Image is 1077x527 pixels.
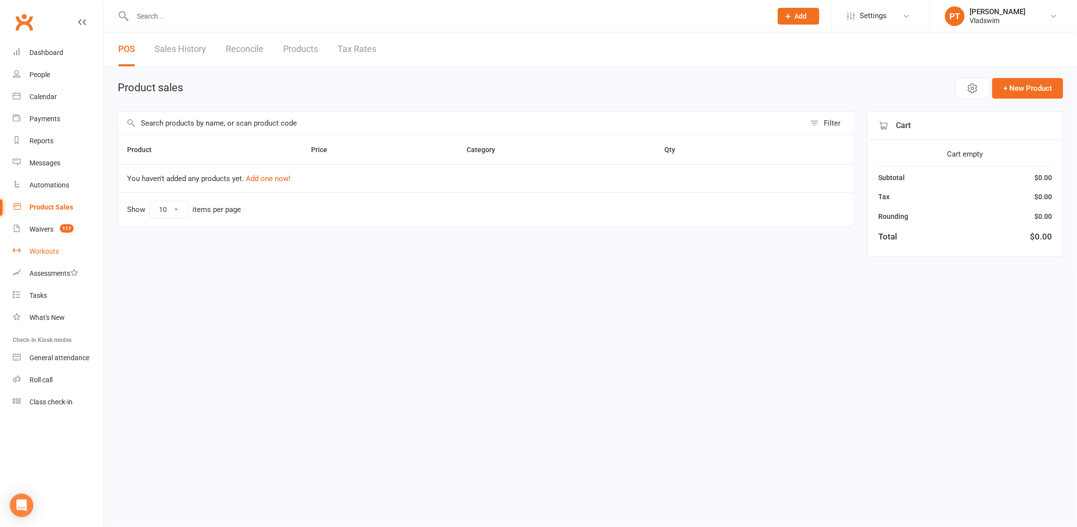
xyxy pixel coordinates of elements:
a: Payments [13,108,104,130]
a: What's New [13,307,104,329]
a: Clubworx [12,10,36,34]
span: Category [467,146,506,154]
a: Messages [13,152,104,174]
a: Dashboard [13,42,104,64]
div: Tax [878,191,890,202]
h1: Product sales [118,82,183,94]
div: Filter [824,117,841,129]
div: [PERSON_NAME] [970,7,1025,16]
span: Product [127,146,162,154]
button: Filter [805,112,854,134]
span: 117 [60,224,74,233]
div: Workouts [29,247,59,255]
a: People [13,64,104,86]
div: Vladswim [970,16,1025,25]
span: Settings [860,5,887,27]
div: Messages [29,159,60,167]
a: POS [118,32,135,66]
input: Search... [130,9,765,23]
a: Roll call [13,369,104,391]
div: Open Intercom Messenger [10,494,33,517]
button: Add [778,8,819,25]
a: Reports [13,130,104,152]
div: People [29,71,50,79]
button: + New Product [992,78,1063,99]
div: General attendance [29,354,89,362]
a: Waivers 117 [13,218,104,240]
button: Category [467,144,506,156]
div: Automations [29,181,69,189]
a: General attendance kiosk mode [13,347,104,369]
div: You haven't added any products yet. [127,173,845,184]
a: Reconcile [226,32,263,66]
a: Tax Rates [338,32,376,66]
div: PT [945,6,965,26]
div: Product Sales [29,203,73,211]
div: Subtotal [878,172,905,183]
a: Tasks [13,285,104,307]
div: Calendar [29,93,57,101]
a: Class kiosk mode [13,391,104,413]
span: Add [795,12,807,20]
div: Cart empty [878,148,1052,160]
div: items per page [192,206,241,214]
div: $0.00 [1034,172,1052,183]
div: $0.00 [1034,211,1052,222]
div: Cart [867,112,1063,140]
a: Automations [13,174,104,196]
div: Total [878,230,897,243]
a: Assessments [13,263,104,285]
a: Calendar [13,86,104,108]
div: Tasks [29,291,47,299]
a: Product Sales [13,196,104,218]
div: Assessments [29,269,78,277]
div: Waivers [29,225,53,233]
button: Add one now! [246,173,290,184]
button: Price [312,144,339,156]
button: Product [127,144,162,156]
div: Class check-in [29,398,73,406]
input: Search products by name, or scan product code [118,112,805,134]
div: Dashboard [29,49,63,56]
span: Price [312,146,339,154]
div: Payments [29,115,60,123]
div: Rounding [878,211,908,222]
a: Workouts [13,240,104,263]
div: $0.00 [1030,230,1052,243]
div: What's New [29,314,65,321]
div: Roll call [29,376,53,384]
div: Show [127,201,241,218]
div: Reports [29,137,53,145]
span: Qty [665,146,686,154]
button: Qty [665,144,686,156]
a: Products [283,32,318,66]
div: $0.00 [1034,191,1052,202]
a: Sales History [155,32,206,66]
